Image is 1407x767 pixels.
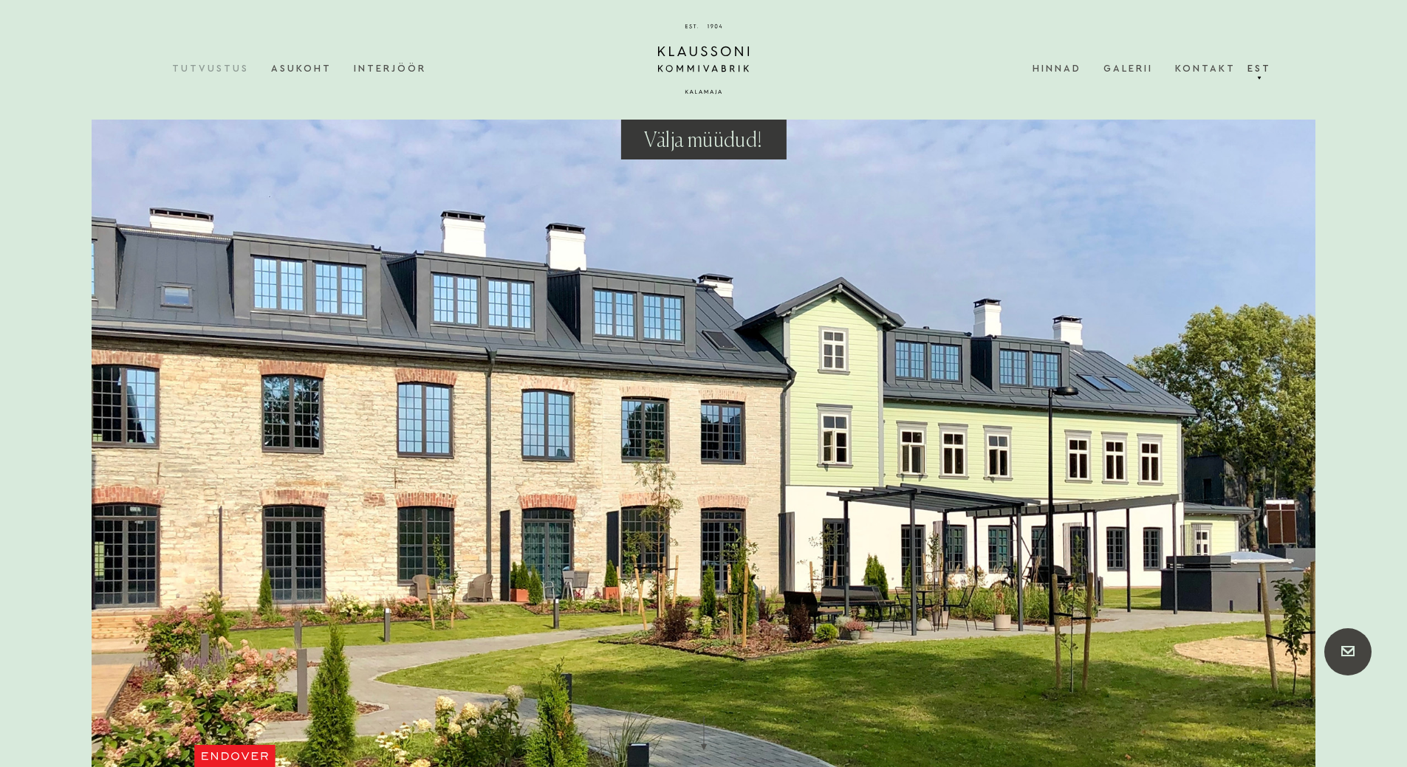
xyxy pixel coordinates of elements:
a: Asukoht [271,46,354,91]
a: Galerii [1103,46,1175,91]
a: Est [1245,46,1274,91]
a: Interjöör [354,46,448,91]
a: Hinnad [1033,46,1103,91]
a: Kontakt [1175,46,1236,91]
h3: Välja müüdud! [644,128,762,154]
iframe: Chatbot [1310,670,1386,746]
a: Tutvustus [172,46,271,91]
